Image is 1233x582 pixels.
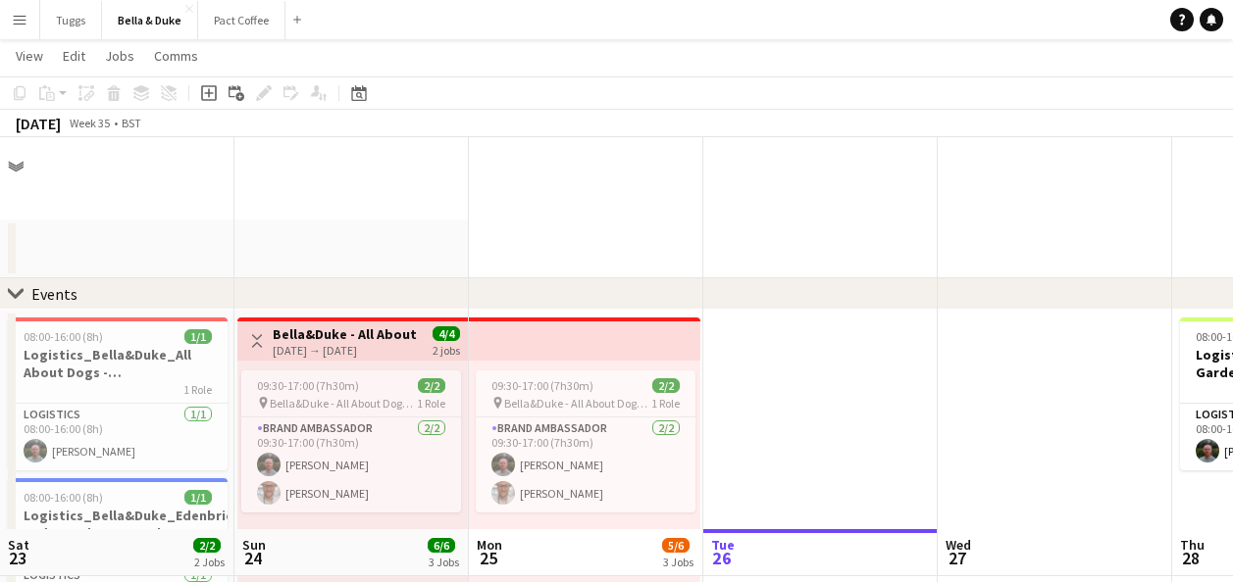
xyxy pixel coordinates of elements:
span: Bella&Duke - All About Dogs - [GEOGRAPHIC_DATA] [270,396,417,411]
h3: Logistics_Bella&Duke_Edenbridge and Oxted Country Show [8,507,228,542]
span: 1 Role [183,382,212,397]
button: Tuggs [40,1,102,39]
span: 1/1 [184,329,212,344]
span: 2/2 [418,378,445,393]
h3: Bella&Duke - All About Dogs - [GEOGRAPHIC_DATA] [273,325,419,343]
span: Wed [946,536,971,554]
div: [DATE] → [DATE] [273,343,419,358]
a: Jobs [97,43,142,69]
span: Comms [154,47,198,65]
span: Edit [63,47,85,65]
span: Mon [477,536,502,554]
span: Sat [8,536,29,554]
span: 08:00-16:00 (8h) [24,329,103,344]
div: 2 Jobs [194,555,225,569]
div: 3 Jobs [663,555,694,569]
span: 09:30-17:00 (7h30m) [257,378,359,393]
span: Bella&Duke - All About Dogs - [GEOGRAPHIC_DATA] [504,396,651,411]
app-job-card: 09:30-17:00 (7h30m)2/2 Bella&Duke - All About Dogs - [GEOGRAPHIC_DATA]1 RoleBrand Ambassador2/209... [241,370,461,512]
a: Edit [55,43,93,69]
span: Week 35 [65,116,114,130]
span: 2/2 [193,538,221,553]
span: 27 [943,547,971,569]
span: 5/6 [662,538,690,553]
span: 24 [239,547,266,569]
app-card-role: Brand Ambassador2/209:30-17:00 (7h30m)[PERSON_NAME][PERSON_NAME] [476,417,695,512]
span: 1 Role [417,396,445,411]
div: 2 jobs [433,341,460,358]
span: 1 Role [651,396,680,411]
div: 3 Jobs [429,555,459,569]
span: 23 [5,547,29,569]
span: 4/4 [433,326,460,341]
h3: Logistics_Bella&Duke_All About Dogs - [GEOGRAPHIC_DATA] [8,346,228,381]
app-card-role: Brand Ambassador2/209:30-17:00 (7h30m)[PERSON_NAME][PERSON_NAME] [241,417,461,512]
app-job-card: 08:00-16:00 (8h)1/1Logistics_Bella&Duke_All About Dogs - [GEOGRAPHIC_DATA]1 RoleLogistics1/108:00... [8,317,228,470]
div: BST [122,116,141,130]
span: 09:30-17:00 (7h30m) [491,378,593,393]
span: Sun [242,536,266,554]
button: Bella & Duke [102,1,198,39]
span: 2/2 [652,378,680,393]
span: 25 [474,547,502,569]
div: Events [31,284,77,304]
app-job-card: 09:30-17:00 (7h30m)2/2 Bella&Duke - All About Dogs - [GEOGRAPHIC_DATA]1 RoleBrand Ambassador2/209... [476,370,695,512]
button: Pact Coffee [198,1,285,39]
span: 1/1 [184,490,212,505]
span: Jobs [105,47,134,65]
app-card-role: Logistics1/108:00-16:00 (8h)[PERSON_NAME] [8,404,228,470]
a: View [8,43,51,69]
span: 26 [708,547,735,569]
a: Comms [146,43,206,69]
span: 08:00-16:00 (8h) [24,490,103,505]
span: 6/6 [428,538,455,553]
span: Thu [1180,536,1205,554]
span: View [16,47,43,65]
span: Tue [711,536,735,554]
div: [DATE] [16,114,61,133]
span: 28 [1177,547,1205,569]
